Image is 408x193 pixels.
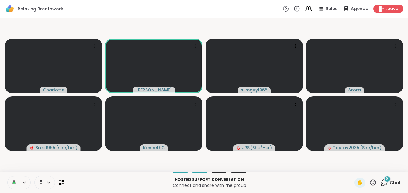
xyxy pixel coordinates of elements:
[136,87,172,93] span: [PERSON_NAME]
[30,146,34,150] span: audio-muted
[333,145,359,151] span: Taytay2025
[43,87,64,93] span: CharIotte
[386,176,389,181] span: 8
[326,6,337,12] span: Rules
[348,87,361,93] span: Arora
[250,145,272,151] span: ( She/Her )
[68,177,351,182] p: Hosted support conversation
[242,145,250,151] span: JRS
[360,145,382,151] span: ( She/her )
[351,6,368,12] span: Agenda
[35,145,55,151] span: Breo1995
[56,145,78,151] span: ( she/her )
[143,145,165,151] span: KennethC
[18,6,63,12] span: Relaxing Breathwork
[357,179,363,186] span: ✋
[386,6,398,12] span: Leave
[241,87,268,93] span: slimguy1965
[327,146,332,150] span: audio-muted
[68,182,351,188] p: Connect and share with the group
[5,4,15,14] img: ShareWell Logomark
[237,146,241,150] span: audio-muted
[390,180,401,186] span: Chat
